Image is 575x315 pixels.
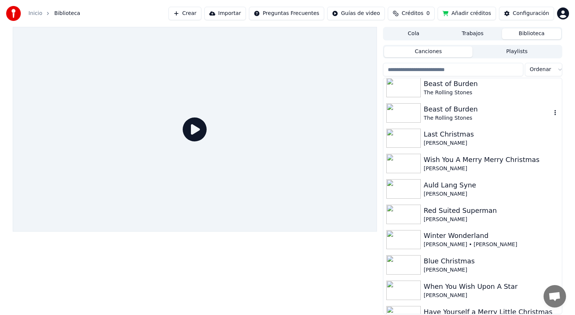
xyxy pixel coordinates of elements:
div: Winter Wonderland [424,230,559,241]
button: Crear [168,7,201,20]
button: Cola [384,28,443,39]
div: Auld Lang Syne [424,180,559,190]
div: [PERSON_NAME] • [PERSON_NAME] [424,241,559,248]
button: Canciones [384,46,473,57]
button: Guías de video [327,7,385,20]
div: Beast of Burden [424,79,559,89]
div: Beast of Burden [424,104,551,114]
button: Trabajos [443,28,502,39]
div: Blue Christmas [424,256,559,266]
span: Ordenar [530,66,551,73]
div: Configuración [513,10,549,17]
div: The Rolling Stones [424,89,559,97]
button: Configuración [499,7,554,20]
div: Red Suited Superman [424,205,559,216]
div: [PERSON_NAME] [424,292,559,299]
span: 0 [426,10,430,17]
img: youka [6,6,21,21]
div: The Rolling Stones [424,114,551,122]
div: Wish You A Merry Merry Christmas [424,155,559,165]
button: Biblioteca [502,28,561,39]
div: [PERSON_NAME] [424,216,559,223]
div: [PERSON_NAME] [424,140,559,147]
div: Chat abierto [544,285,566,308]
button: Créditos0 [388,7,435,20]
span: Créditos [402,10,423,17]
div: [PERSON_NAME] [424,165,559,172]
span: Biblioteca [54,10,80,17]
nav: breadcrumb [28,10,80,17]
button: Importar [204,7,246,20]
button: Preguntas Frecuentes [249,7,324,20]
div: Last Christmas [424,129,559,140]
div: When You Wish Upon A Star [424,281,559,292]
button: Playlists [472,46,561,57]
a: Inicio [28,10,42,17]
button: Añadir créditos [438,7,496,20]
div: [PERSON_NAME] [424,266,559,274]
div: [PERSON_NAME] [424,190,559,198]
